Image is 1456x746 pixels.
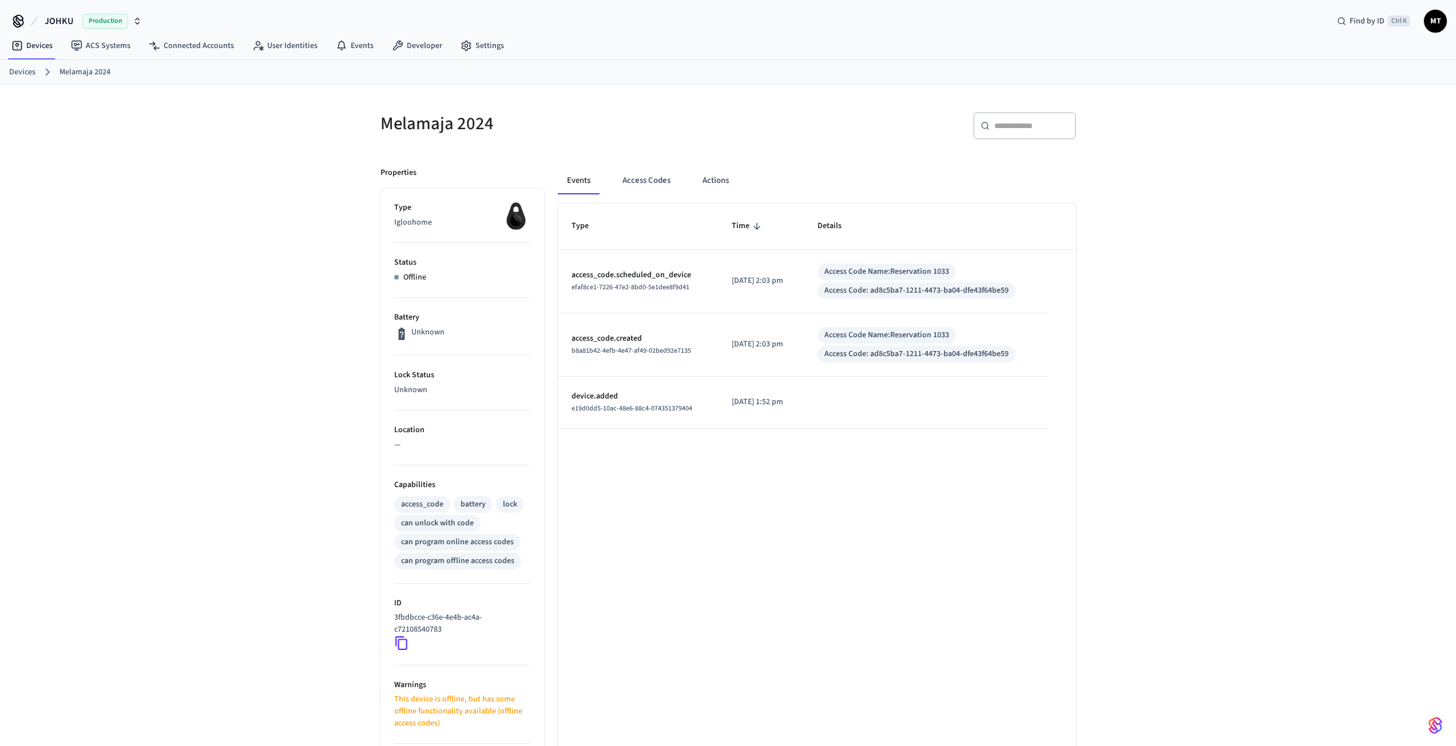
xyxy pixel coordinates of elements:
button: MT [1424,10,1447,33]
span: Time [732,217,764,235]
p: Capabilities [394,479,530,491]
p: [DATE] 1:52 pm [732,396,790,408]
img: SeamLogoGradient.69752ec5.svg [1429,716,1442,735]
p: Igloohome [394,217,530,229]
p: access_code.created [572,333,705,345]
span: Type [572,217,604,235]
a: Devices [2,35,62,56]
span: b8a81b42-4efb-4e47-af49-02bed92e7135 [572,346,691,356]
button: Events [558,167,600,194]
p: — [394,439,530,451]
p: Offline [403,272,426,284]
a: Events [327,35,383,56]
div: can program offline access codes [401,555,514,567]
p: Unknown [411,326,445,338]
p: Type [394,202,530,214]
span: e19d0dd5-10ac-48e6-88c4-074351379404 [572,404,692,413]
span: MT [1425,11,1446,31]
p: Status [394,257,530,269]
a: Devices [9,66,35,78]
span: Production [82,14,128,29]
span: Details [818,217,856,235]
div: can unlock with code [401,517,474,529]
div: ant example [558,167,1076,194]
p: Location [394,424,530,436]
a: Settings [451,35,513,56]
img: igloohome_igke [502,202,530,230]
table: sticky table [558,204,1076,428]
a: User Identities [243,35,327,56]
div: Access Code Name: Reservation 1033 [824,266,949,278]
p: This device is offline, but has some offline functionality available (offline access codes) [394,693,530,729]
span: Ctrl K [1388,15,1410,27]
p: [DATE] 2:03 pm [732,275,790,287]
a: ACS Systems [62,35,140,56]
p: [DATE] 2:03 pm [732,338,790,350]
div: Access Code: ad8c5ba7-1211-4473-ba04-dfe43f64be59 [824,285,1009,297]
div: Access Code Name: Reservation 1033 [824,329,949,341]
p: Lock Status [394,369,530,381]
button: Actions [693,167,738,194]
a: Connected Accounts [140,35,243,56]
p: access_code.scheduled_on_device [572,269,705,281]
p: ID [394,597,530,609]
div: battery [461,498,486,510]
p: Warnings [394,679,530,691]
p: device.added [572,390,705,402]
span: efaf8ce1-7226-47e2-8bd0-5e1dee8f9d41 [572,282,689,292]
p: Properties [380,167,416,179]
div: Find by IDCtrl K [1328,11,1419,31]
div: Access Code: ad8c5ba7-1211-4473-ba04-dfe43f64be59 [824,348,1009,360]
p: Unknown [394,384,530,396]
a: Melamaja 2024 [59,66,110,78]
div: lock [503,498,517,510]
div: can program online access codes [401,536,514,548]
h5: Melamaja 2024 [380,112,721,135]
div: access_code [401,498,443,510]
button: Access Codes [613,167,680,194]
p: 3fbdbcce-c36e-4e4b-ac4a-c72108540783 [394,612,526,636]
p: Battery [394,312,530,324]
a: Developer [383,35,451,56]
span: Find by ID [1350,15,1384,27]
span: JOHKU [45,14,73,28]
